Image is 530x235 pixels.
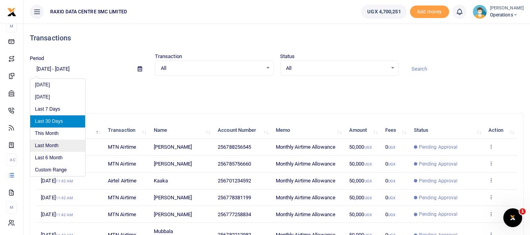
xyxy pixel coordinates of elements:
span: [DATE] [41,178,73,184]
span: 256785756660 [218,161,251,167]
li: Last 7 Days [30,103,85,115]
span: 256777258834 [218,211,251,217]
span: 256701234592 [218,178,251,184]
label: Period [30,55,44,62]
span: Pending Approval [419,194,458,201]
span: [DATE] [41,211,73,217]
span: 256778381199 [218,195,251,200]
span: 50,000 [349,161,372,167]
small: UGX [364,196,372,200]
li: Last Month [30,140,85,152]
span: 0 [385,178,395,184]
p: Download [30,85,524,93]
th: Name: activate to sort column ascending [149,122,213,139]
small: UGX [388,196,395,200]
span: 50,000 [349,178,372,184]
img: logo-small [7,7,16,17]
span: Pending Approval [419,144,458,151]
span: 0 [385,161,395,167]
img: profile-user [473,5,487,19]
span: 256788256545 [218,144,251,150]
span: [PERSON_NAME] [154,195,192,200]
span: Pending Approval [419,211,458,218]
span: 50,000 [349,211,372,217]
small: UGX [388,179,395,183]
li: Toup your wallet [410,5,449,18]
small: 11:42 AM [56,213,73,217]
input: select period [30,62,131,76]
li: [DATE] [30,79,85,91]
span: All [286,64,388,72]
span: 0 [385,195,395,200]
span: [PERSON_NAME] [154,211,192,217]
li: Last 6 Month [30,152,85,164]
h4: Transactions [30,34,524,42]
span: Kaaka [154,178,168,184]
a: logo-small logo-large logo-large [7,9,16,15]
span: Pending Approval [419,177,458,184]
span: UGX 4,700,251 [367,8,401,16]
iframe: Intercom live chat [503,208,522,227]
th: Transaction: activate to sort column ascending [104,122,149,139]
li: Wallet ballance [358,5,410,19]
label: Transaction [155,53,182,60]
span: 1 [519,208,526,215]
th: Action: activate to sort column ascending [484,122,517,139]
span: Add money [410,5,449,18]
span: 0 [385,211,395,217]
li: Custom Range [30,164,85,176]
small: UGX [388,145,395,149]
li: Last 30 Days [30,115,85,128]
span: Monthly Airtime Allowance [276,161,336,167]
span: Airtel Airtime [108,178,137,184]
small: 11:42 AM [56,179,73,183]
span: MTN Airtime [108,161,136,167]
label: Status [280,53,295,60]
li: Ac [6,153,17,166]
span: All [161,64,262,72]
span: 50,000 [349,144,372,150]
li: This Month [30,128,85,140]
span: Operations [490,11,524,18]
small: UGX [364,162,372,166]
span: 0 [385,144,395,150]
li: M [6,20,17,33]
small: UGX [364,179,372,183]
span: [PERSON_NAME] [154,144,192,150]
a: UGX 4,700,251 [361,5,406,19]
small: [PERSON_NAME] [490,5,524,12]
span: Monthly Airtime Allowance [276,195,336,200]
li: M [6,201,17,214]
li: [DATE] [30,91,85,103]
input: Search [405,62,524,76]
small: UGX [388,162,395,166]
small: UGX [364,213,372,217]
th: Fees: activate to sort column ascending [381,122,410,139]
span: 50,000 [349,195,372,200]
th: Account Number: activate to sort column ascending [213,122,271,139]
small: UGX [364,145,372,149]
small: 11:42 AM [56,196,73,200]
span: [DATE] [41,195,73,200]
span: Monthly Airtime Allowance [276,178,336,184]
span: MTN Airtime [108,144,136,150]
a: profile-user [PERSON_NAME] Operations [473,5,524,19]
span: MTN Airtime [108,195,136,200]
span: Monthly Airtime Allowance [276,144,336,150]
th: Status: activate to sort column ascending [410,122,484,139]
span: Monthly Airtime Allowance [276,211,336,217]
th: Amount: activate to sort column ascending [345,122,381,139]
span: [PERSON_NAME] [154,161,192,167]
span: RAXIO DATA CENTRE SMC LIMITED [47,8,130,15]
small: UGX [388,213,395,217]
span: Pending Approval [419,160,458,168]
a: Add money [410,8,449,14]
span: MTN Airtime [108,211,136,217]
th: Memo: activate to sort column ascending [271,122,344,139]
